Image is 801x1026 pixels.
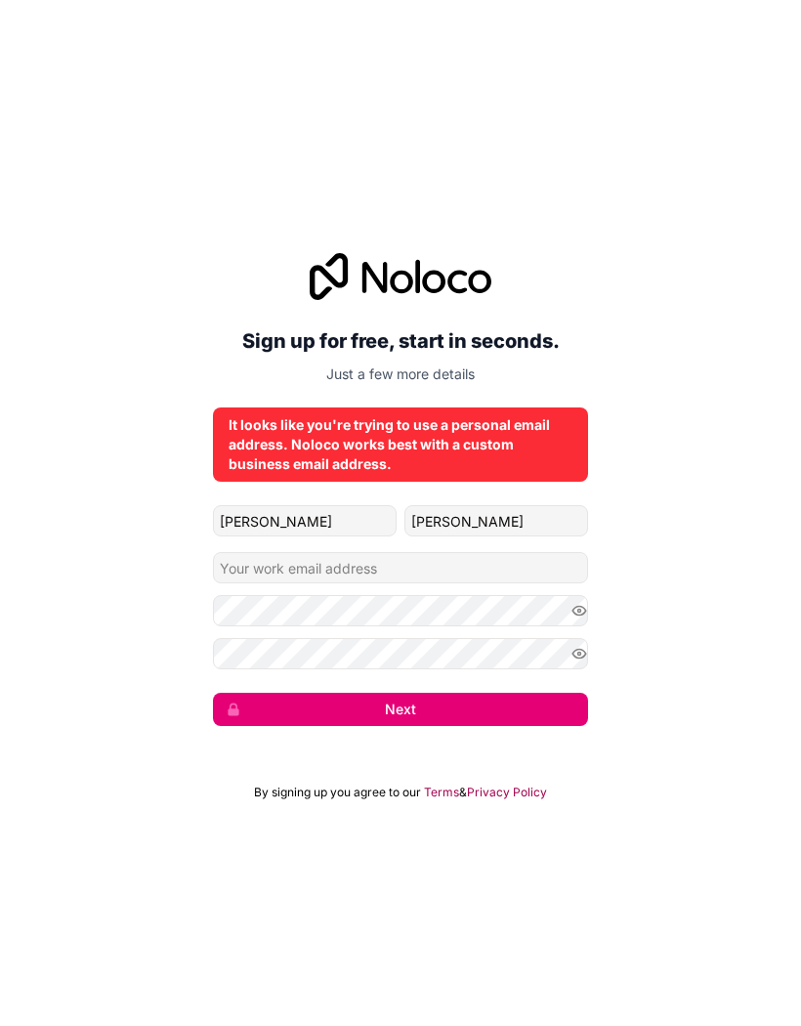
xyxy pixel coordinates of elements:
[213,323,588,359] h2: Sign up for free, start in seconds.
[229,415,572,474] div: It looks like you're trying to use a personal email address. Noloco works best with a custom busi...
[404,505,588,536] input: family-name
[213,595,588,626] input: Password
[254,785,421,800] span: By signing up you agree to our
[213,638,588,669] input: Confirm password
[467,785,547,800] a: Privacy Policy
[459,785,467,800] span: &
[213,505,397,536] input: given-name
[213,364,588,384] p: Just a few more details
[424,785,459,800] a: Terms
[213,693,588,726] button: Next
[213,552,588,583] input: Email address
